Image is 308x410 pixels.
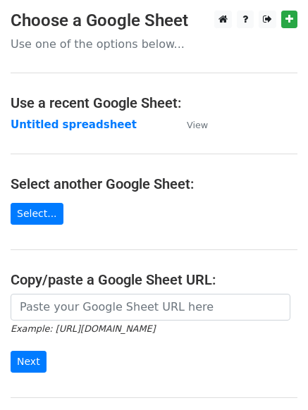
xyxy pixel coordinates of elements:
[11,175,297,192] h4: Select another Google Sheet:
[11,94,297,111] h4: Use a recent Google Sheet:
[173,118,208,131] a: View
[11,203,63,225] a: Select...
[11,11,297,31] h3: Choose a Google Sheet
[11,351,47,373] input: Next
[11,294,290,321] input: Paste your Google Sheet URL here
[11,323,155,334] small: Example: [URL][DOMAIN_NAME]
[11,37,297,51] p: Use one of the options below...
[11,271,297,288] h4: Copy/paste a Google Sheet URL:
[187,120,208,130] small: View
[11,118,137,131] a: Untitled spreadsheet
